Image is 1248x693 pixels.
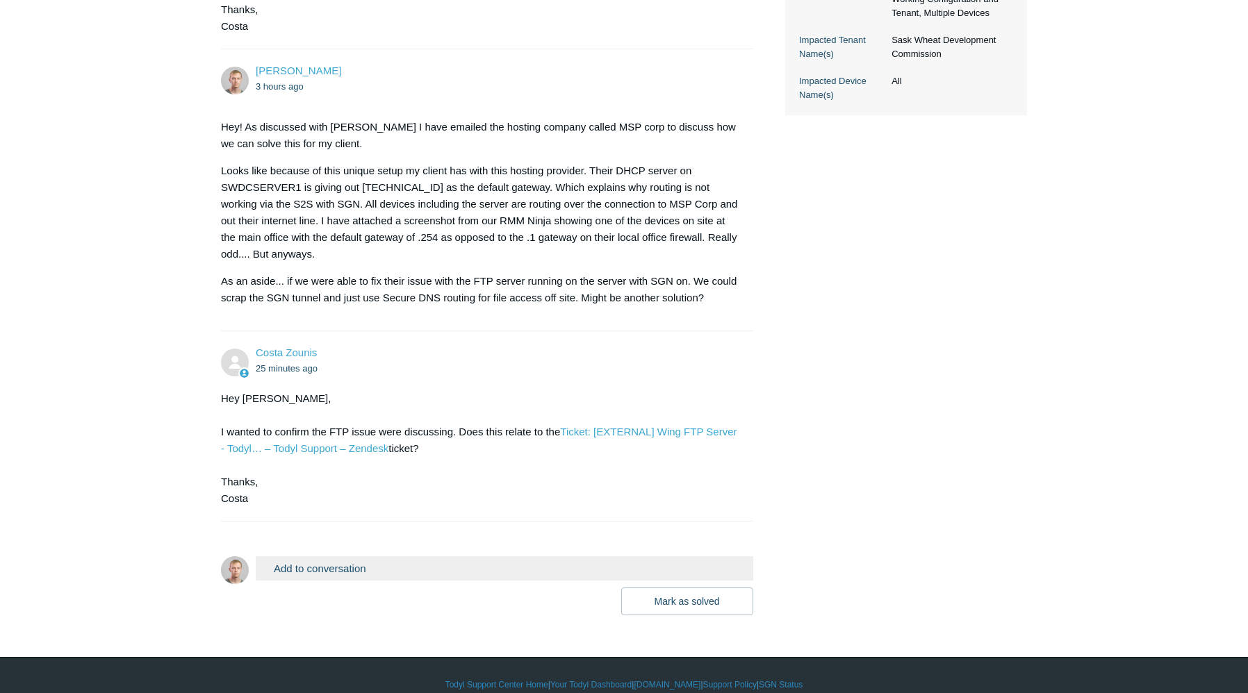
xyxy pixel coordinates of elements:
a: Costa Zounis [256,346,317,358]
div: Hey [PERSON_NAME], I wanted to confirm the FTP issue were discussing. Does this relate to the tic... [221,390,739,507]
a: Your Todyl Dashboard [550,678,632,691]
a: Support Policy [703,678,757,691]
button: Mark as solved [621,587,753,615]
a: Todyl Support Center Home [445,678,548,691]
a: Ticket: [EXTERNAL] Wing FTP Server - Todyl… – Todyl Support – Zendesk [221,426,737,454]
a: SGN Status [759,678,803,691]
dt: Impacted Device Name(s) [799,74,885,101]
div: | | | | [221,678,1027,691]
dd: Sask Wheat Development Commission [885,33,1013,60]
time: 08/18/2025, 14:05 [256,363,318,374]
a: [PERSON_NAME] [256,65,341,76]
p: Hey! As discussed with [PERSON_NAME] I have emailed the hosting company called MSP corp to discus... [221,119,739,152]
a: [DOMAIN_NAME] [634,678,700,691]
p: Looks like because of this unique setup my client has with this hosting provider. Their DHCP serv... [221,162,739,262]
span: Erik Hjelte [256,65,341,76]
button: Add to conversation [256,556,753,581]
time: 08/18/2025, 11:05 [256,81,304,92]
dd: All [885,74,1013,88]
p: As an aside... if we were able to fix their issue with the FTP server running on the server with ... [221,273,739,306]
dt: Impacted Tenant Name(s) [799,33,885,60]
